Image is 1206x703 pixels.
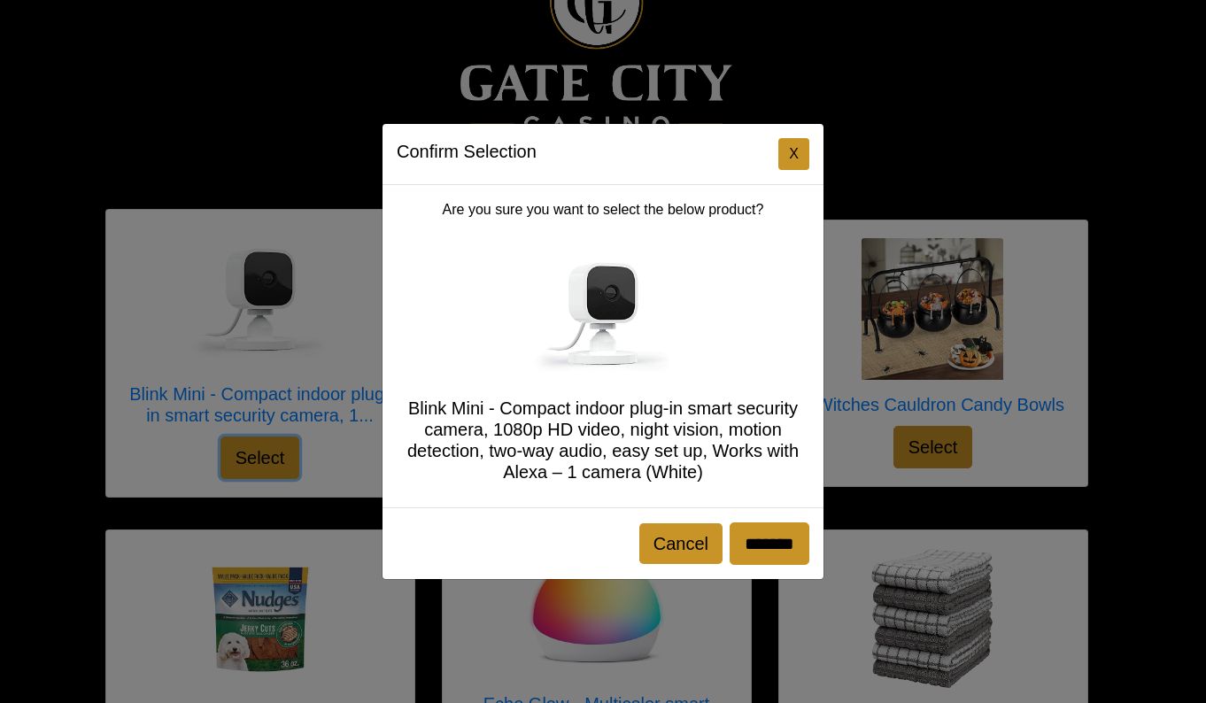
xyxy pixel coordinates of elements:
[532,242,674,383] img: Blink Mini - Compact indoor plug-in smart security camera, 1080p HD video, night vision, motion d...
[639,523,723,564] button: Cancel
[397,398,809,483] h5: Blink Mini - Compact indoor plug-in smart security camera, 1080p HD video, night vision, motion d...
[397,138,537,165] h5: Confirm Selection
[383,185,823,507] div: Are you sure you want to select the below product?
[778,138,809,170] button: Close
